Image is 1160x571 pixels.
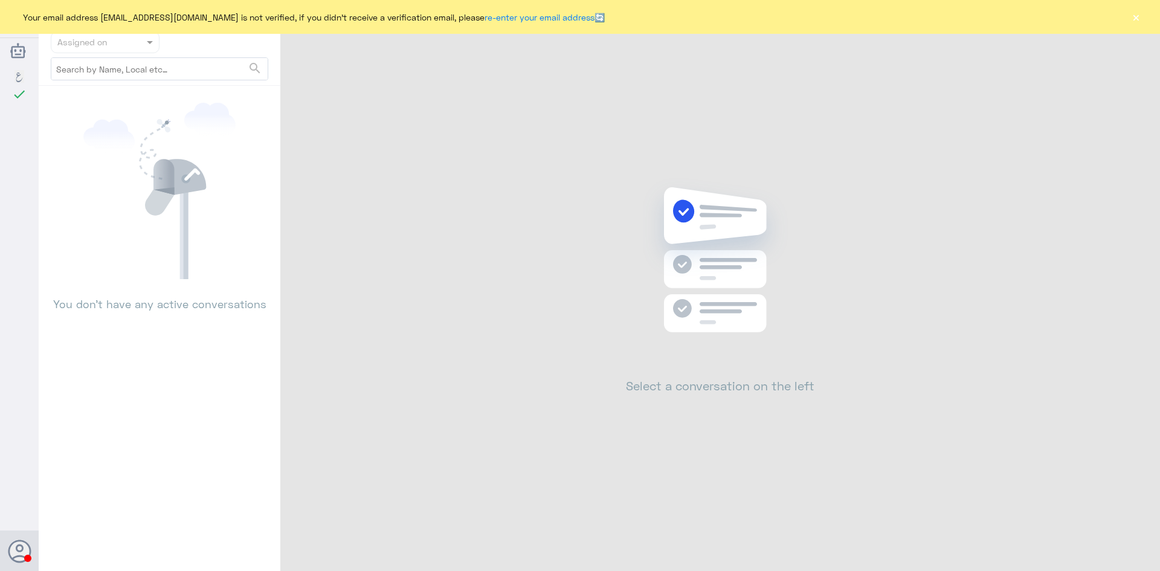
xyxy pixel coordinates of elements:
[51,279,268,312] p: You don’t have any active conversations
[12,87,27,102] i: check
[626,378,814,393] h2: Select a conversation on the left
[1130,11,1142,23] button: ×
[51,58,268,80] input: Search by Name, Local etc…
[248,59,262,79] button: search
[485,12,594,22] a: re-enter your email address
[23,11,605,24] span: Your email address [EMAIL_ADDRESS][DOMAIN_NAME] is not verified, if you didn't receive a verifica...
[248,61,262,76] span: search
[8,540,31,563] button: Avatar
